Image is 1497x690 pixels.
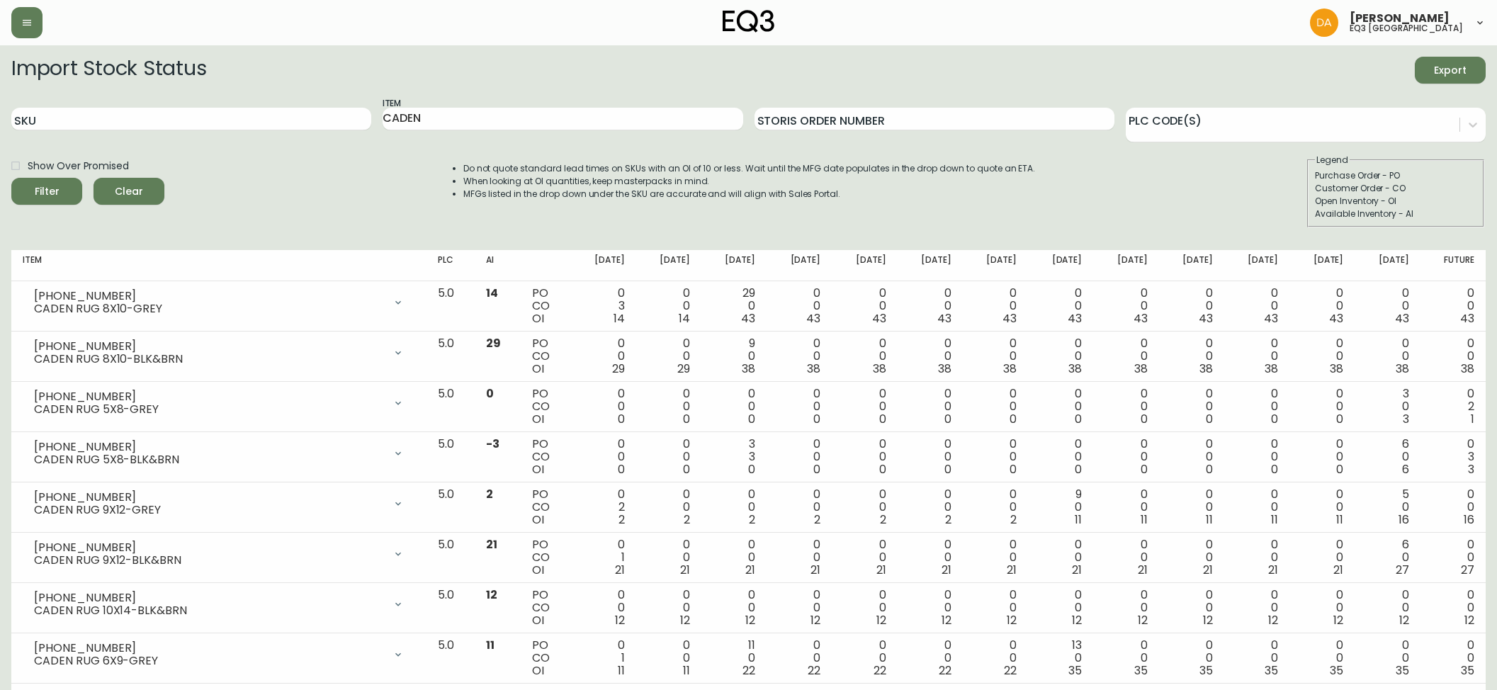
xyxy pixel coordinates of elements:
[1366,388,1408,426] div: 3 0
[713,488,755,526] div: 0 0
[713,538,755,577] div: 0 0
[532,388,559,426] div: PO CO
[1236,589,1278,627] div: 0 0
[909,388,951,426] div: 0 0
[873,361,886,377] span: 38
[1028,250,1093,281] th: [DATE]
[879,461,886,477] span: 0
[1010,461,1017,477] span: 0
[486,436,499,452] span: -3
[974,337,1017,375] div: 0 0
[1206,411,1213,427] span: 0
[1403,411,1409,427] span: 3
[23,438,415,469] div: [PHONE_NUMBER]CADEN RUG 5X8-BLK&BRN
[1236,388,1278,426] div: 0 0
[909,438,951,476] div: 0 0
[1461,361,1474,377] span: 38
[615,612,625,628] span: 12
[647,488,689,526] div: 0 0
[635,250,701,281] th: [DATE]
[937,310,951,327] span: 43
[778,639,820,677] div: 0 0
[426,332,475,382] td: 5.0
[713,589,755,627] div: 0 0
[843,438,886,476] div: 0 0
[426,432,475,482] td: 5.0
[647,538,689,577] div: 0 0
[748,461,755,477] span: 0
[1330,361,1343,377] span: 38
[1366,337,1408,375] div: 0 0
[1039,538,1082,577] div: 0 0
[748,411,755,427] span: 0
[23,538,415,570] div: [PHONE_NUMBER]CADEN RUG 9X12-BLK&BRN
[1426,62,1474,79] span: Export
[713,639,755,677] div: 11 0
[807,361,820,377] span: 38
[582,438,624,476] div: 0 0
[898,250,963,281] th: [DATE]
[1224,250,1289,281] th: [DATE]
[34,491,384,504] div: [PHONE_NUMBER]
[1138,612,1148,628] span: 12
[723,10,775,33] img: logo
[767,250,832,281] th: [DATE]
[974,438,1017,476] div: 0 0
[1007,562,1017,578] span: 21
[713,287,755,325] div: 29 0
[1432,589,1474,627] div: 0 0
[34,340,384,353] div: [PHONE_NUMBER]
[1301,639,1343,677] div: 0 0
[532,639,559,677] div: PO CO
[463,175,1036,188] li: When looking at OI quantities, keep masterpacks in mind.
[1355,250,1420,281] th: [DATE]
[582,488,624,526] div: 0 2
[876,562,886,578] span: 21
[23,388,415,419] div: [PHONE_NUMBER]CADEN RUG 5X8-GREY
[879,411,886,427] span: 0
[974,488,1017,526] div: 0 0
[1366,538,1408,577] div: 6 0
[94,178,164,205] button: Clear
[1170,438,1213,476] div: 0 0
[742,361,755,377] span: 38
[1315,169,1476,182] div: Purchase Order - PO
[749,511,755,528] span: 2
[34,554,384,567] div: CADEN RUG 9X12-BLK&BRN
[683,461,690,477] span: 0
[1206,511,1213,528] span: 11
[813,411,820,427] span: 0
[680,612,690,628] span: 12
[942,562,951,578] span: 21
[813,461,820,477] span: 0
[974,589,1017,627] div: 0 0
[1268,562,1278,578] span: 21
[532,562,544,578] span: OI
[532,337,559,375] div: PO CO
[34,541,384,554] div: [PHONE_NUMBER]
[1301,589,1343,627] div: 0 0
[938,361,951,377] span: 38
[942,612,951,628] span: 12
[532,538,559,577] div: PO CO
[105,183,153,200] span: Clear
[1170,639,1213,677] div: 0 0
[872,310,886,327] span: 43
[532,589,559,627] div: PO CO
[1301,337,1343,375] div: 0 0
[615,562,625,578] span: 21
[1271,411,1278,427] span: 0
[741,310,755,327] span: 43
[814,511,820,528] span: 2
[1075,411,1082,427] span: 0
[1170,388,1213,426] div: 0 0
[1460,310,1474,327] span: 43
[843,388,886,426] div: 0 0
[582,388,624,426] div: 0 0
[1170,589,1213,627] div: 0 0
[1333,612,1343,628] span: 12
[618,461,625,477] span: 0
[843,589,886,627] div: 0 0
[1301,538,1343,577] div: 0 0
[486,637,495,653] span: 11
